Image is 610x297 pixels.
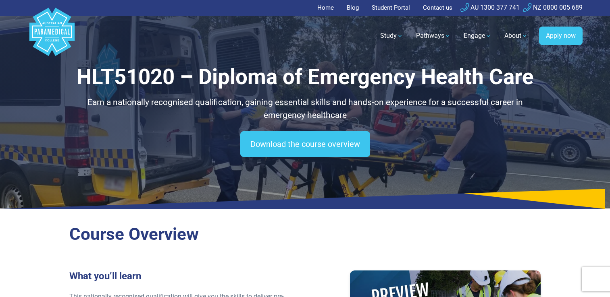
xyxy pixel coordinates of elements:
[411,25,456,47] a: Pathways
[500,25,533,47] a: About
[28,16,76,56] a: Australian Paramedical College
[69,64,541,90] h1: HLT51020 – Diploma of Emergency Health Care
[69,224,541,245] h2: Course Overview
[539,27,583,45] a: Apply now
[69,96,541,122] p: Earn a nationally recognised qualification, gaining essential skills and hands-on experience for ...
[459,25,496,47] a: Engage
[523,4,583,11] a: NZ 0800 005 689
[460,4,520,11] a: AU 1300 377 741
[69,270,300,282] h3: What you’ll learn
[240,131,370,157] a: Download the course overview
[375,25,408,47] a: Study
